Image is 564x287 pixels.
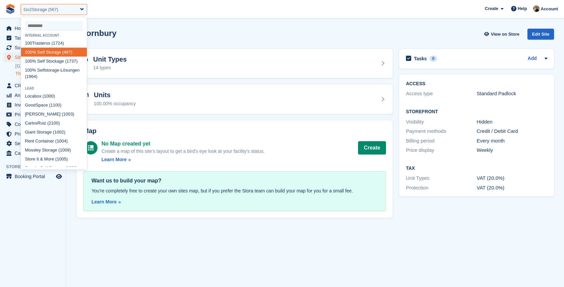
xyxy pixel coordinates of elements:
div: Visibility [406,118,477,126]
h2: Tax [406,166,547,171]
img: Oliver Bruce [533,5,540,12]
div: Hidden [477,118,548,126]
a: Thornbury [15,71,63,77]
div: Locabox ( 0) [21,92,87,101]
div: Standard Padlock [477,90,548,98]
h2: Tasks [414,56,427,62]
span: 100 [25,41,32,46]
div: Internal account [21,34,87,37]
span: 100 [57,156,64,161]
div: CarlosRuiz (2 ) [21,119,87,128]
div: Learn More [92,198,116,205]
div: Rent Container ( 4) [21,137,87,145]
a: menu [3,120,63,129]
div: Protection [406,184,477,192]
a: Learn More [92,198,378,205]
h2: Units [94,91,136,99]
div: Giant Storage ( 2) [21,128,87,137]
h2: Storefront [406,109,547,115]
a: menu [3,100,63,110]
div: Create a map of this site's layout to get a bird's eye look at your facility's status. [101,148,265,155]
div: Store It & More ( 5) [21,154,87,163]
span: Home [15,24,55,33]
div: VAT (20.0%) [477,184,548,192]
div: % Self Storage (467) [21,48,87,57]
span: 100 [25,59,32,64]
a: Add [528,55,537,63]
a: View on Store [483,29,522,40]
a: menu [3,24,63,33]
div: No Map created yet [101,140,265,148]
span: Sites [15,53,55,62]
span: Invoices [15,100,55,110]
span: Protection [15,129,55,139]
span: Coupons [15,120,55,129]
span: 100 [60,147,67,152]
span: Settings [15,139,55,148]
div: Lead [21,87,87,90]
div: You're completely free to create your own sites map, but if you prefer the Stora team can build y... [92,187,378,194]
div: % Self Stockage (1737) [21,57,87,66]
span: Booking Portal [15,172,55,181]
h2: Map [83,127,386,135]
span: Pricing [15,110,55,119]
div: GoodSpace (1 ) [21,101,87,110]
div: Credit / Debit Card [477,128,548,135]
div: Access type [406,90,477,98]
a: menu [3,53,63,62]
div: [PERSON_NAME] ( 3) [21,110,87,119]
span: Create [485,5,498,12]
span: 100 [67,165,74,170]
a: menu [3,33,63,43]
span: 100 [63,112,71,117]
div: Every month [477,137,548,145]
a: menu [3,43,63,52]
div: % Selfstorage-Lösungen (1964) [21,66,87,81]
div: Learn More [101,156,126,163]
h2: ACCESS [406,81,547,87]
span: 100 [54,130,62,135]
span: 100 [44,94,51,99]
div: Mossley Storage ( 9) [21,145,87,154]
a: menu [3,91,63,100]
a: menu [3,110,63,119]
span: Help [518,5,527,12]
a: menu [3,139,63,148]
div: Price display [406,146,477,154]
span: Analytics [15,91,55,100]
span: 100 [53,103,60,108]
a: Unit Types 14 types [77,49,393,78]
span: Tasks [15,33,55,43]
a: menu [3,148,63,158]
a: Learn More [101,156,265,163]
img: map-icn-white-8b231986280072e83805622d3debb4903e2986e43859118e7b4002611c8ef794.svg [88,145,94,150]
a: menu [3,172,63,181]
div: Go2Storage (567) [24,6,58,13]
span: Subscriptions [15,43,55,52]
h2: Unit Types [93,56,127,63]
a: Units 100.00% occupancy [77,85,393,114]
span: CRM [15,81,55,90]
span: 100 [57,139,64,143]
div: 14 types [93,64,127,71]
h2: Thornbury [77,29,116,38]
a: [GEOGRAPHIC_DATA] [15,63,63,69]
span: View on Store [491,31,519,38]
span: 100 [51,121,59,126]
button: Create [358,141,386,154]
a: Preview store [55,172,63,180]
a: menu [3,81,63,90]
img: stora-icon-8386f47178a22dfd0bd8f6a31ec36ba5ce8667c1dd55bd0f319d3a0aa187defe.svg [5,4,15,14]
div: Want us to build your map? [92,177,378,185]
div: Edit Site [527,29,554,40]
a: Edit Site [527,29,554,42]
div: VAT (20.0%) [477,174,548,182]
span: Capital [15,148,55,158]
span: Storefront [6,163,66,170]
div: Payment methods [406,128,477,135]
div: 100.00% occupancy [94,100,136,107]
div: Sperrin Self Storage ( 6) [21,163,87,172]
div: Trasteros (1724) [21,39,87,48]
span: Account [541,6,558,12]
div: Unit Types [406,174,477,182]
